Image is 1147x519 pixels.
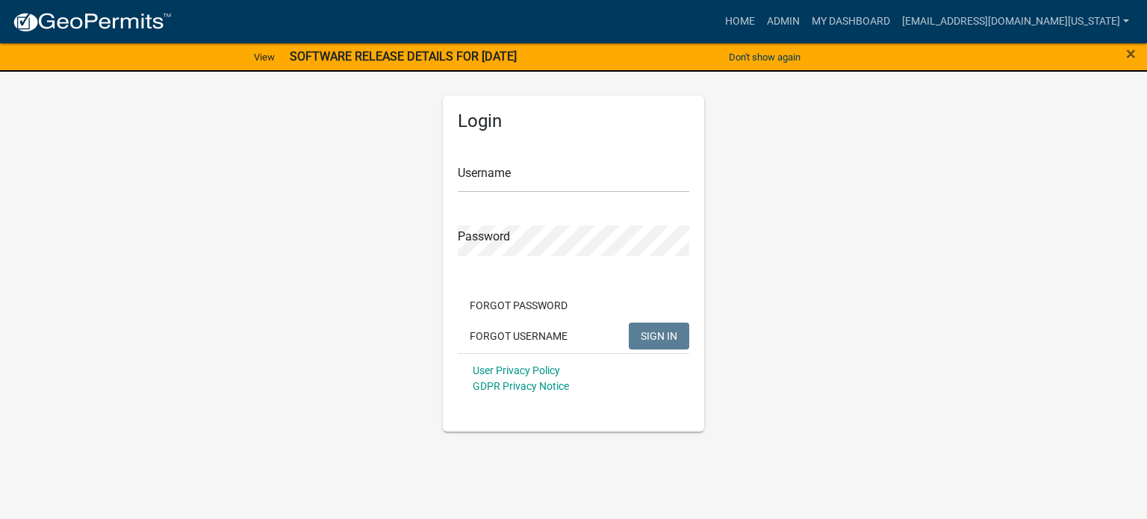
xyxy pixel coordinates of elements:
[458,323,579,349] button: Forgot Username
[1126,45,1136,63] button: Close
[473,380,569,392] a: GDPR Privacy Notice
[248,45,281,69] a: View
[290,49,517,63] strong: SOFTWARE RELEASE DETAILS FOR [DATE]
[719,7,761,36] a: Home
[723,45,806,69] button: Don't show again
[473,364,560,376] a: User Privacy Policy
[458,292,579,319] button: Forgot Password
[458,111,689,132] h5: Login
[896,7,1135,36] a: [EMAIL_ADDRESS][DOMAIN_NAME][US_STATE]
[629,323,689,349] button: SIGN IN
[806,7,896,36] a: My Dashboard
[1126,43,1136,64] span: ×
[641,329,677,341] span: SIGN IN
[761,7,806,36] a: Admin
